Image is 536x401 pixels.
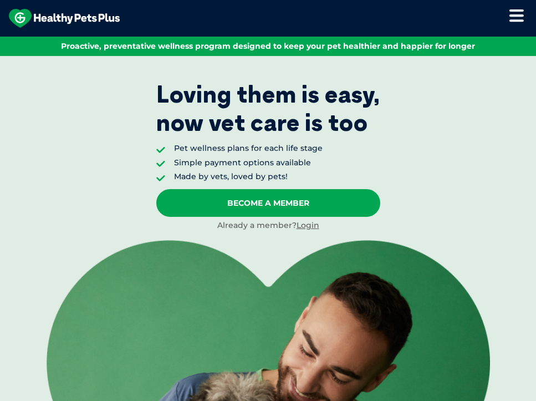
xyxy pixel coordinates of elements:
a: Login [297,220,319,230]
span: Proactive, preventative wellness program designed to keep your pet healthier and happier for longer [61,41,475,51]
img: hpp-logo [9,9,120,28]
li: Simple payment options available [174,158,323,169]
li: Pet wellness plans for each life stage [174,143,323,154]
div: Already a member? [156,220,380,231]
li: Made by vets, loved by pets! [174,171,323,182]
p: Loving them is easy, now vet care is too [156,80,380,136]
a: Become A Member [156,189,380,217]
